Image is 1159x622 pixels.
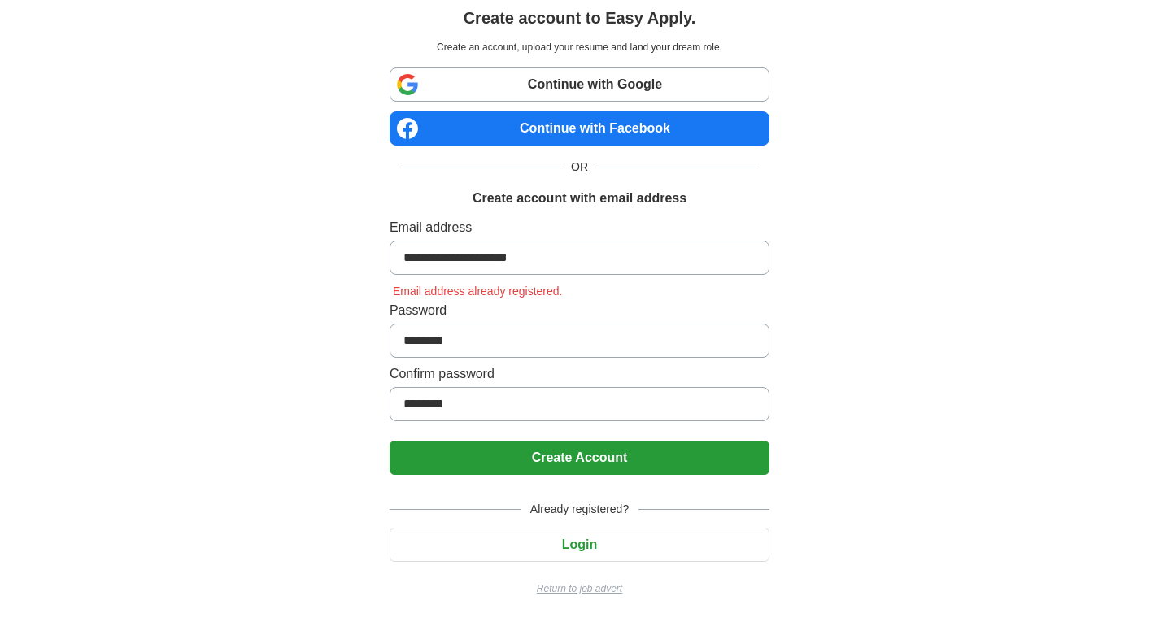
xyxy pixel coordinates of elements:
span: OR [561,159,598,176]
a: Continue with Facebook [390,111,769,146]
a: Continue with Google [390,67,769,102]
span: Email address already registered. [390,285,566,298]
label: Confirm password [390,364,769,384]
a: Return to job advert [390,581,769,596]
button: Login [390,528,769,562]
label: Email address [390,218,769,237]
a: Login [390,537,769,551]
p: Create an account, upload your resume and land your dream role. [393,40,766,54]
h1: Create account with email address [473,189,686,208]
button: Create Account [390,441,769,475]
label: Password [390,301,769,320]
h1: Create account to Easy Apply. [464,6,696,30]
span: Already registered? [521,501,638,518]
